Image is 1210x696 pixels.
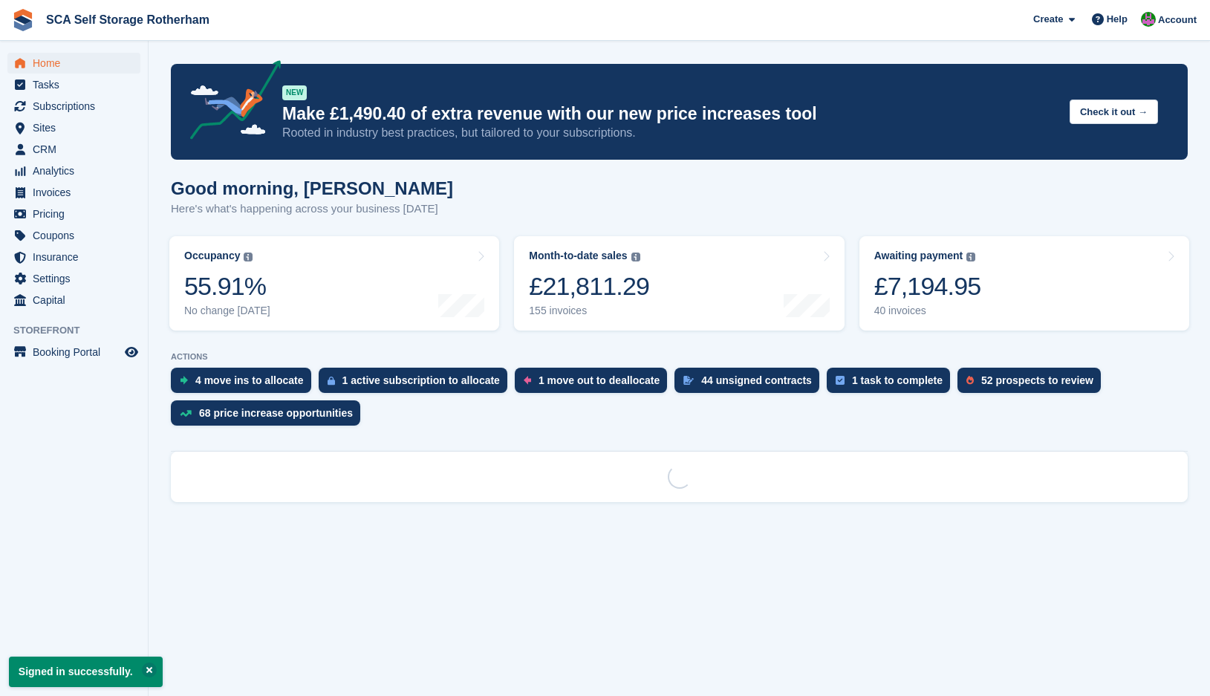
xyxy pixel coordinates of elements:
a: Awaiting payment £7,194.95 40 invoices [859,236,1189,331]
a: menu [7,182,140,203]
a: menu [7,96,140,117]
div: 52 prospects to review [981,374,1093,386]
div: £7,194.95 [874,271,981,302]
img: price-adjustments-announcement-icon-8257ccfd72463d97f412b2fc003d46551f7dbcb40ab6d574587a9cd5c0d94... [178,60,282,145]
a: 1 task to complete [827,368,957,400]
a: SCA Self Storage Rotherham [40,7,215,32]
div: 40 invoices [874,305,981,317]
span: CRM [33,139,122,160]
a: Month-to-date sales £21,811.29 155 invoices [514,236,844,331]
img: Sarah Race [1141,12,1156,27]
span: Account [1158,13,1197,27]
img: move_ins_to_allocate_icon-fdf77a2bb77ea45bf5b3d319d69a93e2d87916cf1d5bf7949dd705db3b84f3ca.svg [180,376,188,385]
img: price_increase_opportunities-93ffe204e8149a01c8c9dc8f82e8f89637d9d84a8eef4429ea346261dce0b2c0.svg [180,410,192,417]
span: Home [33,53,122,74]
a: 1 active subscription to allocate [319,368,515,400]
a: menu [7,342,140,362]
div: 1 move out to deallocate [539,374,660,386]
p: ACTIONS [171,352,1188,362]
img: icon-info-grey-7440780725fd019a000dd9b08b2336e03edf1995a4989e88bcd33f0948082b44.svg [631,253,640,261]
span: Pricing [33,204,122,224]
h1: Good morning, [PERSON_NAME] [171,178,453,198]
span: Invoices [33,182,122,203]
div: 1 task to complete [852,374,943,386]
a: 68 price increase opportunities [171,400,368,433]
span: Create [1033,12,1063,27]
div: Month-to-date sales [529,250,627,262]
a: menu [7,53,140,74]
img: active_subscription_to_allocate_icon-d502201f5373d7db506a760aba3b589e785aa758c864c3986d89f69b8ff3... [328,376,335,386]
a: menu [7,268,140,289]
img: contract_signature_icon-13c848040528278c33f63329250d36e43548de30e8caae1d1a13099fd9432cc5.svg [683,376,694,385]
div: 1 active subscription to allocate [342,374,500,386]
div: 155 invoices [529,305,649,317]
div: £21,811.29 [529,271,649,302]
img: move_outs_to_deallocate_icon-f764333ba52eb49d3ac5e1228854f67142a1ed5810a6f6cc68b1a99e826820c5.svg [524,376,531,385]
div: 55.91% [184,271,270,302]
p: Rooted in industry best practices, but tailored to your subscriptions. [282,125,1058,141]
div: 4 move ins to allocate [195,374,304,386]
a: 1 move out to deallocate [515,368,674,400]
span: Storefront [13,323,148,338]
a: 4 move ins to allocate [171,368,319,400]
span: Coupons [33,225,122,246]
span: Capital [33,290,122,310]
p: Here's what's happening across your business [DATE] [171,201,453,218]
span: Settings [33,268,122,289]
div: 68 price increase opportunities [199,407,353,419]
img: icon-info-grey-7440780725fd019a000dd9b08b2336e03edf1995a4989e88bcd33f0948082b44.svg [244,253,253,261]
a: Preview store [123,343,140,361]
a: menu [7,139,140,160]
button: Check it out → [1070,100,1158,124]
div: NEW [282,85,307,100]
div: No change [DATE] [184,305,270,317]
img: stora-icon-8386f47178a22dfd0bd8f6a31ec36ba5ce8667c1dd55bd0f319d3a0aa187defe.svg [12,9,34,31]
div: 44 unsigned contracts [701,374,812,386]
img: prospect-51fa495bee0391a8d652442698ab0144808aea92771e9ea1ae160a38d050c398.svg [966,376,974,385]
a: menu [7,160,140,181]
a: menu [7,117,140,138]
span: Subscriptions [33,96,122,117]
a: Occupancy 55.91% No change [DATE] [169,236,499,331]
span: Tasks [33,74,122,95]
a: 44 unsigned contracts [674,368,827,400]
a: menu [7,74,140,95]
div: Awaiting payment [874,250,963,262]
span: Insurance [33,247,122,267]
p: Make £1,490.40 of extra revenue with our new price increases tool [282,103,1058,125]
img: task-75834270c22a3079a89374b754ae025e5fb1db73e45f91037f5363f120a921f8.svg [836,376,845,385]
span: Help [1107,12,1128,27]
span: Analytics [33,160,122,181]
a: menu [7,204,140,224]
span: Sites [33,117,122,138]
a: menu [7,290,140,310]
a: 52 prospects to review [957,368,1108,400]
div: Occupancy [184,250,240,262]
p: Signed in successfully. [9,657,163,687]
span: Booking Portal [33,342,122,362]
img: icon-info-grey-7440780725fd019a000dd9b08b2336e03edf1995a4989e88bcd33f0948082b44.svg [966,253,975,261]
a: menu [7,225,140,246]
a: menu [7,247,140,267]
